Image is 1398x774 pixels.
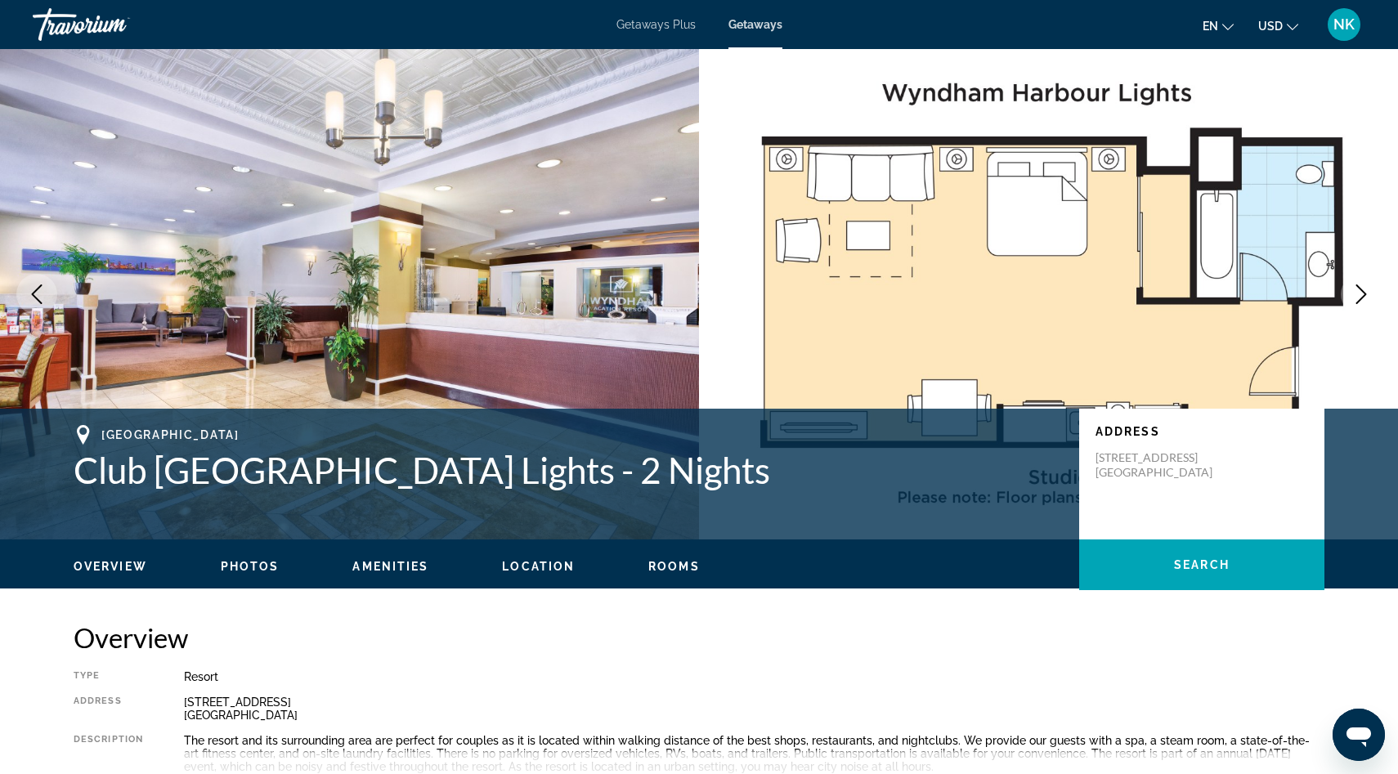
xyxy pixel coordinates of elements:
h1: Club [GEOGRAPHIC_DATA] Lights - 2 Nights [74,449,1063,491]
button: Next image [1341,274,1382,315]
span: NK [1333,16,1355,33]
span: USD [1258,20,1283,33]
button: Location [502,559,575,574]
button: Amenities [352,559,428,574]
button: Photos [221,559,280,574]
span: Amenities [352,560,428,573]
div: [STREET_ADDRESS] [GEOGRAPHIC_DATA] [184,696,1324,722]
div: Address [74,696,143,722]
button: Rooms [648,559,700,574]
a: Getaways [728,18,782,31]
div: The resort and its surrounding area are perfect for couples as it is located within walking dista... [184,734,1324,773]
a: Getaways Plus [616,18,696,31]
button: User Menu [1323,7,1365,42]
span: Overview [74,560,147,573]
span: [GEOGRAPHIC_DATA] [101,428,240,441]
span: Search [1174,558,1230,571]
div: Description [74,734,143,773]
button: Change language [1203,14,1234,38]
span: Photos [221,560,280,573]
button: Overview [74,559,147,574]
p: Address [1096,425,1308,438]
a: Travorium [33,3,196,46]
div: Resort [184,670,1324,683]
iframe: Button to launch messaging window [1333,709,1385,761]
p: [STREET_ADDRESS] [GEOGRAPHIC_DATA] [1096,450,1226,480]
button: Previous image [16,274,57,315]
span: Location [502,560,575,573]
span: Rooms [648,560,700,573]
span: en [1203,20,1218,33]
div: Type [74,670,143,683]
button: Change currency [1258,14,1298,38]
h2: Overview [74,621,1324,654]
button: Search [1079,539,1324,590]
